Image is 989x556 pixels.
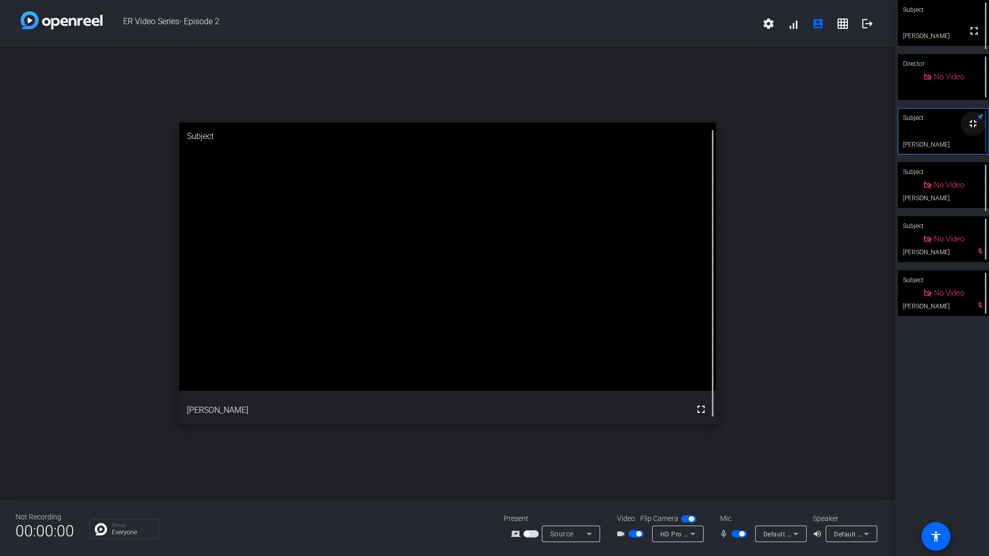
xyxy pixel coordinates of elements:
span: No Video [934,72,964,81]
span: Video [617,513,635,524]
div: Subject [898,270,989,290]
span: No Video [934,180,964,189]
div: Director [898,54,989,74]
span: Flip Camera [640,513,678,524]
div: Present [504,513,607,524]
span: Default - MacBook Air Speakers (Built-in) [834,530,956,538]
mat-icon: grid_on [837,18,849,30]
div: Subject [179,123,717,150]
div: Subject [898,108,989,128]
mat-icon: logout [861,18,874,30]
mat-icon: mic_none [719,528,731,540]
span: ER Video Series- Episode 2 [103,11,756,36]
div: Subject [898,216,989,236]
div: Speaker [813,513,875,524]
p: Group [112,523,154,528]
div: Mic [710,513,813,524]
span: No Video [934,288,964,298]
mat-icon: account_box [812,18,824,30]
mat-icon: settings [762,18,775,30]
img: white-gradient.svg [21,11,103,29]
mat-icon: screen_share_outline [511,528,523,540]
span: HD Pro Webcam C920 (046d:0892) [660,530,767,538]
mat-icon: volume_up [813,528,825,540]
span: 00:00:00 [15,518,74,544]
img: Chat Icon [95,523,107,535]
p: Everyone [112,529,154,535]
button: signal_cellular_alt [781,11,806,36]
div: Subject [898,162,989,182]
div: Not Recording [15,512,74,523]
mat-icon: videocam_outline [616,528,628,540]
span: No Video [934,234,964,244]
span: Default - MacBook Air Microphone (Built-in) [763,530,894,538]
mat-icon: fullscreen_exit [967,117,979,130]
mat-icon: fullscreen [968,25,980,37]
mat-icon: accessibility [930,530,942,543]
span: Source [550,530,574,538]
mat-icon: fullscreen [695,403,707,415]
